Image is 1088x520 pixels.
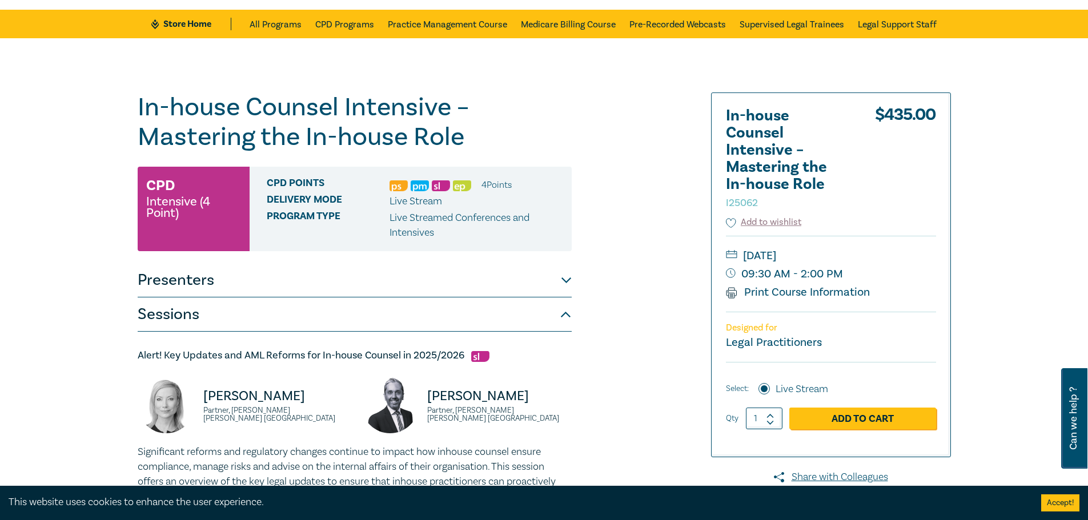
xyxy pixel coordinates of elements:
[740,10,844,38] a: Supervised Legal Trainees
[858,10,937,38] a: Legal Support Staff
[390,180,408,191] img: Professional Skills
[427,406,572,422] small: Partner, [PERSON_NAME] [PERSON_NAME] [GEOGRAPHIC_DATA]
[9,495,1024,510] div: This website uses cookies to enhance the user experience.
[203,406,348,422] small: Partner, [PERSON_NAME] [PERSON_NAME] [GEOGRAPHIC_DATA]
[427,387,572,405] p: [PERSON_NAME]
[250,10,302,38] a: All Programs
[390,211,563,240] p: Live Streamed Conferences and Intensives
[726,335,822,350] small: Legal Practitioners
[726,323,936,333] p: Designed for
[315,10,374,38] a: CPD Programs
[629,10,726,38] a: Pre-Recorded Webcasts
[146,175,175,196] h3: CPD
[726,285,870,300] a: Print Course Information
[726,412,738,425] label: Qty
[711,470,951,485] a: Share with Colleagues
[138,297,572,332] button: Sessions
[1041,494,1079,511] button: Accept cookies
[726,265,936,283] small: 09:30 AM - 2:00 PM
[481,178,512,192] li: 4 Point s
[432,180,450,191] img: Substantive Law
[362,376,419,433] img: Rajaee Rouhani
[789,408,936,429] a: Add to Cart
[138,263,572,297] button: Presenters
[390,195,442,208] span: Live Stream
[726,107,852,210] h2: In-house Counsel Intensive – Mastering the In-house Role
[726,196,758,209] small: I25062
[388,10,507,38] a: Practice Management Course
[521,10,616,38] a: Medicare Billing Course
[138,92,572,152] h1: In-house Counsel Intensive – Mastering the In-house Role
[1068,375,1079,462] span: Can we help ?
[146,196,241,219] small: Intensive (4 Point)
[267,211,390,240] span: Program type
[267,194,390,209] span: Delivery Mode
[138,349,572,362] h5: Alert! Key Updates and AML Reforms for In-house Counsel in 2025/2026
[471,351,489,362] img: Substantive Law
[776,382,828,397] label: Live Stream
[726,247,936,265] small: [DATE]
[453,180,471,191] img: Ethics & Professional Responsibility
[726,216,802,229] button: Add to wishlist
[746,408,782,429] input: 1
[151,18,231,30] a: Store Home
[203,387,348,405] p: [PERSON_NAME]
[726,382,749,395] span: Select:
[138,445,572,504] p: Significant reforms and regulatory changes continue to impact how inhouse counsel ensure complian...
[875,107,936,216] div: $ 435.00
[411,180,429,191] img: Practice Management & Business Skills
[267,178,390,192] span: CPD Points
[138,376,195,433] img: Lisa Fitzgerald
